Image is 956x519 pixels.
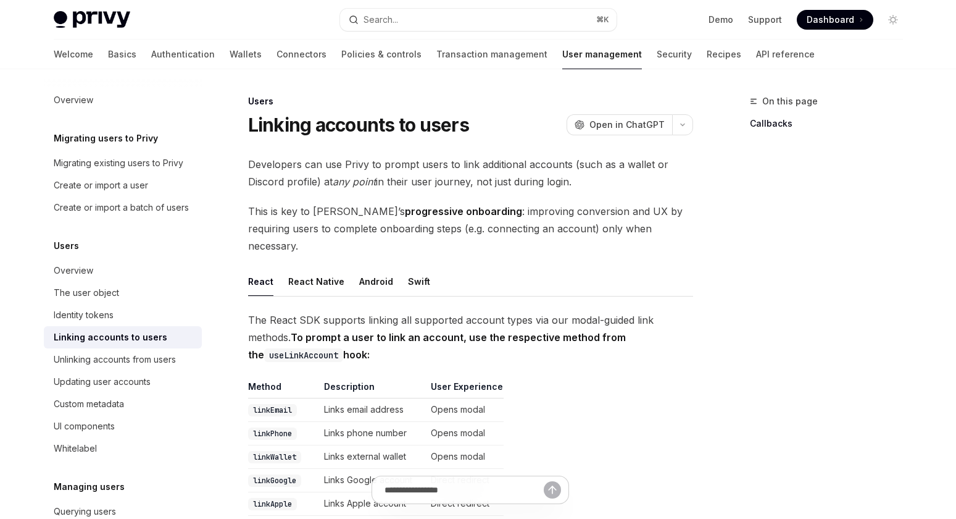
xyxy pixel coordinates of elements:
div: Swift [408,267,430,296]
a: Custom metadata [44,393,202,415]
h5: Managing users [54,479,125,494]
button: Toggle dark mode [883,10,903,30]
td: Links Google account [319,469,426,492]
a: Create or import a user [44,174,202,196]
div: Querying users [54,504,116,519]
button: Open search [340,9,617,31]
th: Method [248,381,319,399]
div: The user object [54,285,119,300]
a: The user object [44,282,202,304]
a: Create or import a batch of users [44,196,202,219]
a: User management [562,40,642,69]
a: Support [748,14,782,26]
div: Linking accounts to users [54,330,167,345]
div: Overview [54,263,93,278]
a: Wallets [230,40,262,69]
div: Migrating existing users to Privy [54,156,183,171]
a: Demo [709,14,733,26]
a: API reference [756,40,815,69]
a: Connectors [276,40,326,69]
span: The React SDK supports linking all supported account types via our modal-guided link methods. [248,311,693,363]
code: linkWallet [248,451,301,463]
em: any point [333,175,376,188]
a: Unlinking accounts from users [44,348,202,371]
span: ⌘ K [596,15,609,25]
h1: Linking accounts to users [248,114,469,136]
a: Security [657,40,692,69]
span: Developers can use Privy to prompt users to link additional accounts (such as a wallet or Discord... [248,156,693,190]
a: Callbacks [750,114,913,133]
span: This is key to [PERSON_NAME]’s : improving conversion and UX by requiring users to complete onboa... [248,203,693,255]
strong: progressive onboarding [405,205,522,217]
span: On this page [762,94,818,109]
div: Users [248,95,693,108]
a: Linking accounts to users [44,326,202,348]
td: Links email address [319,399,426,422]
input: Ask a question... [384,476,544,504]
a: Overview [44,89,202,111]
h5: Users [54,238,79,253]
div: Overview [54,93,93,108]
a: Migrating existing users to Privy [44,152,202,174]
button: Send message [544,481,561,499]
code: useLinkAccount [264,348,343,362]
td: Opens modal [426,399,504,422]
div: Create or import a batch of users [54,200,189,215]
a: Dashboard [797,10,873,30]
a: Overview [44,259,202,282]
div: Custom metadata [54,397,124,411]
td: Direct redirect [426,469,504,492]
div: Unlinking accounts from users [54,352,176,367]
a: Authentication [151,40,215,69]
div: Whitelabel [54,441,97,456]
div: React [248,267,273,296]
a: Identity tokens [44,304,202,326]
a: Policies & controls [341,40,422,69]
div: Identity tokens [54,308,114,323]
a: Whitelabel [44,437,202,460]
div: Search... [364,12,398,27]
a: Recipes [707,40,741,69]
div: UI components [54,419,115,434]
th: User Experience [426,381,504,399]
td: Links phone number [319,422,426,445]
h5: Migrating users to Privy [54,131,158,146]
button: Open in ChatGPT [567,114,672,135]
code: linkEmail [248,404,297,416]
span: Dashboard [807,14,854,26]
td: Opens modal [426,422,504,445]
code: linkPhone [248,428,297,440]
div: Android [359,267,393,296]
td: Links external wallet [319,445,426,469]
span: Open in ChatGPT [589,119,665,131]
a: Basics [108,40,136,69]
a: Transaction management [436,40,547,69]
div: Updating user accounts [54,374,151,389]
div: Create or import a user [54,178,148,193]
a: UI components [44,415,202,437]
a: Updating user accounts [44,371,202,393]
td: Opens modal [426,445,504,469]
strong: To prompt a user to link an account, use the respective method from the hook: [248,331,626,361]
a: Welcome [54,40,93,69]
th: Description [319,381,426,399]
img: light logo [54,11,130,28]
div: React Native [288,267,344,296]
